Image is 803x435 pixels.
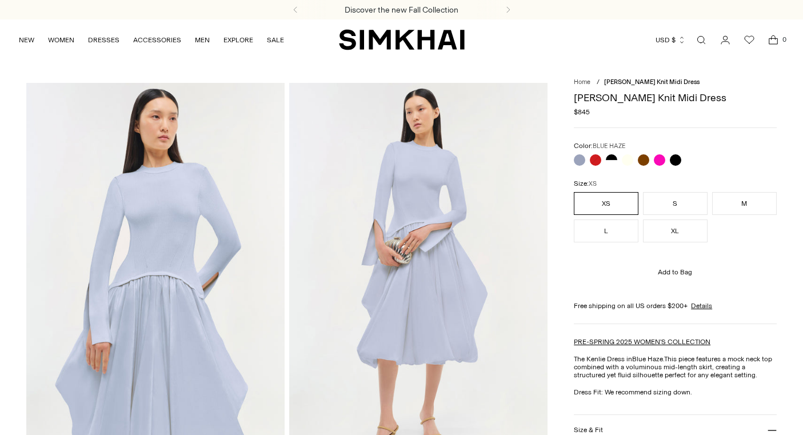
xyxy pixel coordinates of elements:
a: SALE [267,27,284,53]
span: Add to Bag [658,268,692,276]
a: PRE-SPRING 2025 WOMEN'S COLLECTION [574,338,710,346]
a: Wishlist [738,29,761,51]
a: Discover the new Fall Collection [345,5,458,15]
a: Details [691,302,712,310]
a: Go to the account page [714,29,737,51]
p: The Kenlie Dress in This piece features a mock neck top combined with a voluminous mid-length ski... [574,355,776,379]
button: L [574,220,638,242]
span: XS [589,180,597,187]
span: 0 [779,34,789,45]
button: Add to Bag [574,258,776,286]
h1: [PERSON_NAME] Knit Midi Dress [574,93,776,103]
a: NEW [19,27,34,53]
nav: breadcrumbs [574,78,776,86]
a: Open search modal [690,29,713,51]
a: SIMKHAI [339,29,465,51]
a: Open cart modal [762,29,785,51]
span: BLUE HAZE [593,142,625,150]
strong: Blue Haze. [632,355,664,363]
h3: Size & Fit [574,426,603,434]
a: EXPLORE [223,27,253,53]
span: [PERSON_NAME] Knit Midi Dress [604,78,700,86]
a: ACCESSORIES [133,27,181,53]
div: Free shipping on all US orders $200+ [574,302,776,310]
button: XS [574,192,638,215]
button: XL [643,220,708,242]
a: Home [574,78,590,86]
div: / [597,78,600,86]
a: DRESSES [88,27,119,53]
button: S [643,192,708,215]
button: M [712,192,777,215]
a: MEN [195,27,210,53]
em: Dress Fit: We recommend sizing down. [574,388,692,396]
button: USD $ [656,27,686,53]
a: WOMEN [48,27,74,53]
label: Color: [574,142,625,150]
span: $845 [574,108,590,116]
label: Size: [574,179,597,187]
